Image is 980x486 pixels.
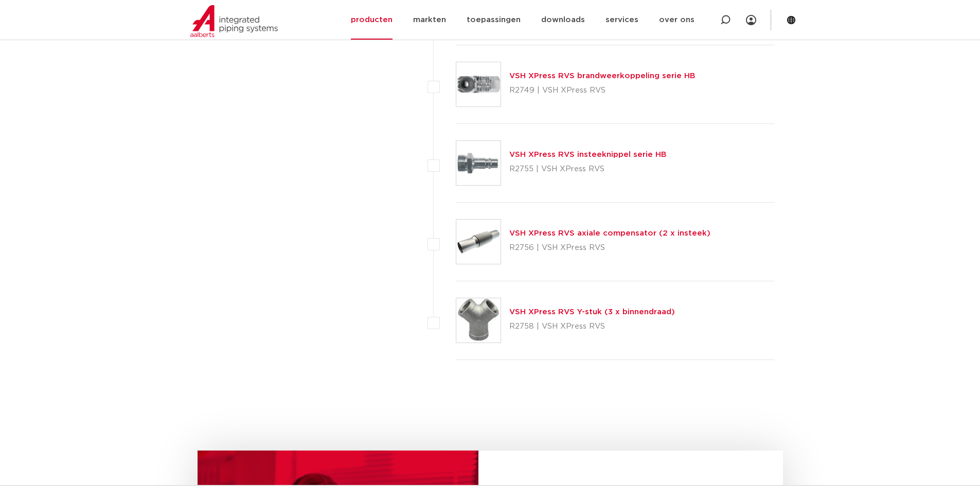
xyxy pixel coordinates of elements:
p: R2749 | VSH XPress RVS [509,82,696,99]
p: R2756 | VSH XPress RVS [509,240,710,256]
img: Thumbnail for VSH XPress RVS brandweerkoppeling serie HB [456,62,501,106]
a: VSH XPress RVS axiale compensator (2 x insteek) [509,229,710,237]
img: Thumbnail for VSH XPress RVS axiale compensator (2 x insteek) [456,220,501,264]
a: VSH XPress RVS insteeknippel serie HB [509,151,667,158]
p: R2755 | VSH XPress RVS [509,161,667,177]
p: R2758 | VSH XPress RVS [509,318,675,335]
a: VSH XPress RVS Y-stuk (3 x binnendraad) [509,308,675,316]
img: Thumbnail for VSH XPress RVS insteeknippel serie HB [456,141,501,185]
img: Thumbnail for VSH XPress RVS Y-stuk (3 x binnendraad) [456,298,501,343]
a: VSH XPress RVS brandweerkoppeling serie HB [509,72,696,80]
